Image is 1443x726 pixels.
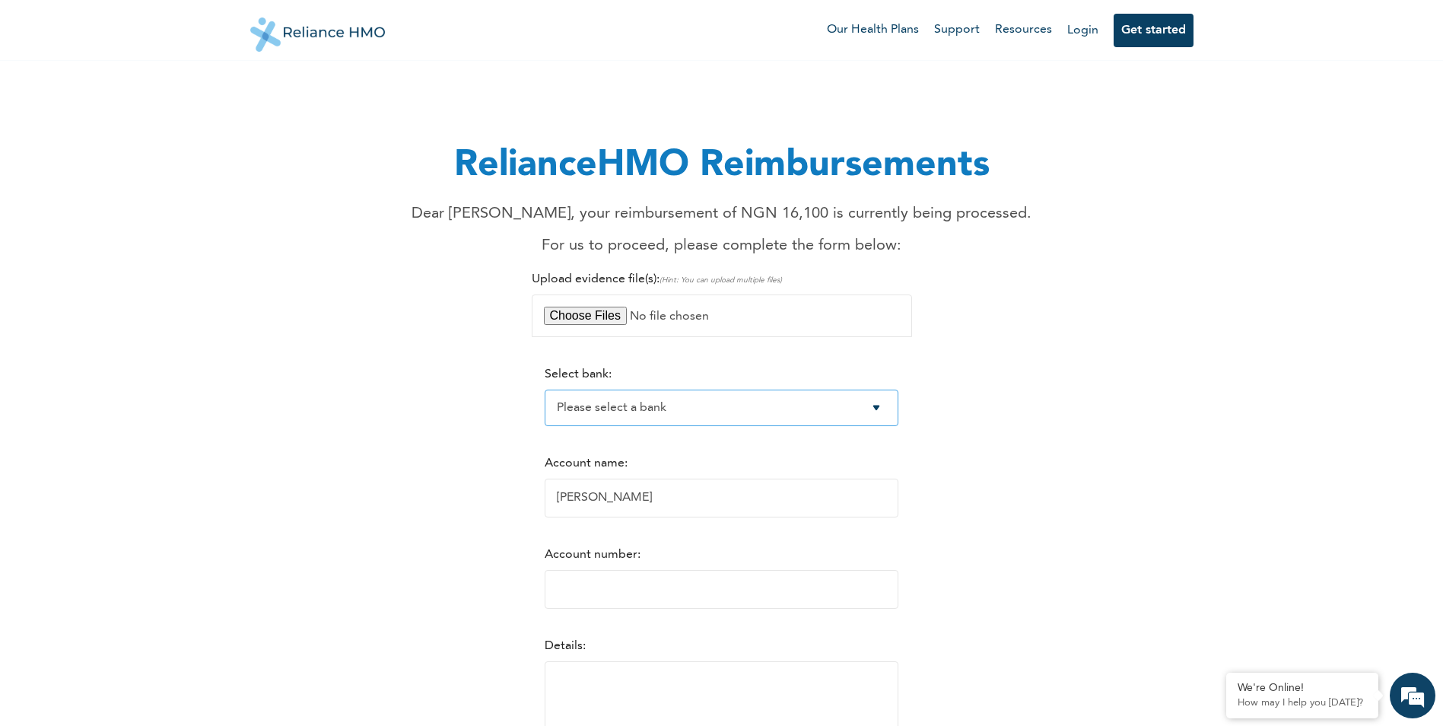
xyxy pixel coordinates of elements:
label: Account number: [545,549,640,561]
a: Our Health Plans [827,21,919,40]
button: Get started [1114,14,1193,47]
a: Resources [995,21,1052,40]
span: (Hint: You can upload multiple files) [660,276,782,284]
label: Account name: [545,457,628,470]
a: Support [934,21,980,40]
span: Conversation [8,543,149,553]
img: Reliance HMO's Logo [250,6,386,52]
label: Select bank: [545,368,612,381]
p: For us to proceed, please complete the form below: [412,234,1031,257]
label: Details: [545,640,586,652]
p: How may I help you today? [1238,697,1367,709]
textarea: Type your message and hit 'Enter' [8,463,290,516]
div: We're Online! [1238,682,1367,695]
div: FAQs [149,516,291,563]
label: Upload evidence file(s): [532,273,782,285]
p: Dear [PERSON_NAME], your reimbursement of NGN 16,100 is currently being processed. [412,202,1031,225]
div: Minimize live chat window [250,8,286,44]
span: We're online! [88,215,210,369]
h1: RelianceHMO Reimbursements [412,139,1031,193]
a: Login [1067,24,1098,37]
div: Chat with us now [79,85,256,105]
img: d_794563401_company_1708531726252_794563401 [28,76,62,114]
